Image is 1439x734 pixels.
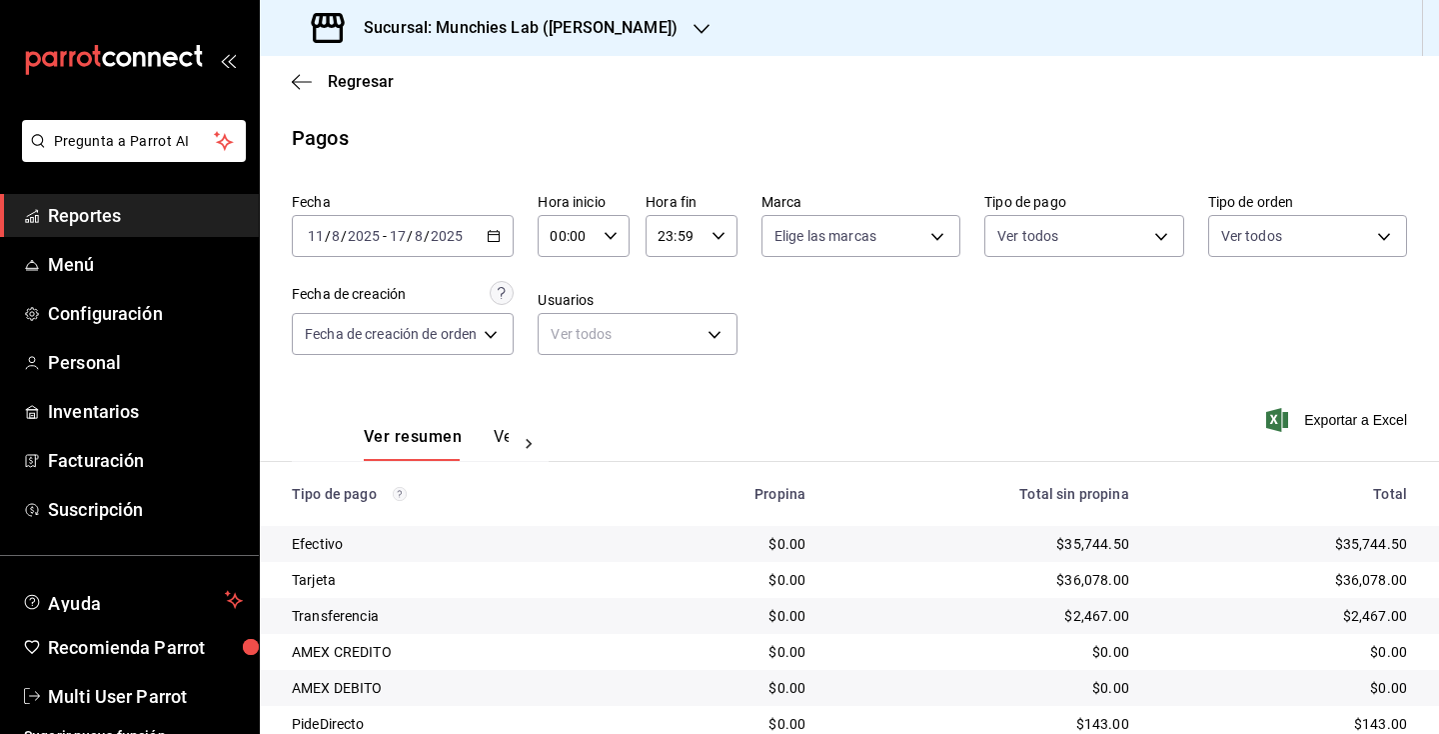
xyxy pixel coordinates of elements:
div: $35,744.50 [837,534,1129,554]
a: Pregunta a Parrot AI [14,145,246,166]
div: $2,467.00 [1161,606,1407,626]
button: open_drawer_menu [220,52,236,68]
input: ---- [430,228,464,244]
div: Propina [648,486,805,502]
span: Menú [48,251,243,278]
div: Tipo de pago [292,486,616,502]
div: $36,078.00 [837,570,1129,590]
div: Pagos [292,123,349,153]
span: Ver todos [997,226,1058,246]
span: - [383,228,387,244]
span: / [407,228,413,244]
span: Personal [48,349,243,376]
div: AMEX DEBITO [292,678,616,698]
div: Transferencia [292,606,616,626]
span: Inventarios [48,398,243,425]
svg: Los pagos realizados con Pay y otras terminales son montos brutos. [393,487,407,501]
div: $0.00 [648,678,805,698]
input: -- [331,228,341,244]
label: Usuarios [538,293,736,307]
div: $143.00 [837,714,1129,734]
div: $0.00 [837,642,1129,662]
span: Reportes [48,202,243,229]
div: navigation tabs [364,427,509,461]
div: Fecha de creación [292,284,406,305]
button: Exportar a Excel [1270,408,1407,432]
span: Facturación [48,447,243,474]
h3: Sucursal: Munchies Lab ([PERSON_NAME]) [348,16,678,40]
span: Regresar [328,72,394,91]
input: -- [307,228,325,244]
div: AMEX CREDITO [292,642,616,662]
label: Hora inicio [538,195,630,209]
div: $0.00 [648,714,805,734]
div: PideDirecto [292,714,616,734]
span: Pregunta a Parrot AI [54,131,215,152]
span: Configuración [48,300,243,327]
div: $36,078.00 [1161,570,1407,590]
span: Suscripción [48,496,243,523]
div: Efectivo [292,534,616,554]
div: $0.00 [648,642,805,662]
div: $143.00 [1161,714,1407,734]
label: Fecha [292,195,514,209]
div: $35,744.50 [1161,534,1407,554]
input: -- [414,228,424,244]
div: $0.00 [837,678,1129,698]
div: $0.00 [648,570,805,590]
button: Regresar [292,72,394,91]
span: / [325,228,331,244]
span: Ayuda [48,588,217,612]
button: Ver resumen [364,427,462,461]
div: $0.00 [648,534,805,554]
span: Elige las marcas [774,226,876,246]
div: Tarjeta [292,570,616,590]
span: / [341,228,347,244]
label: Hora fin [646,195,737,209]
button: Ver pagos [494,427,569,461]
label: Tipo de pago [984,195,1183,209]
span: / [424,228,430,244]
div: $0.00 [1161,642,1407,662]
div: $2,467.00 [837,606,1129,626]
button: Pregunta a Parrot AI [22,120,246,162]
div: $0.00 [1161,678,1407,698]
span: Multi User Parrot [48,683,243,710]
input: ---- [347,228,381,244]
label: Tipo de orden [1208,195,1407,209]
div: $0.00 [648,606,805,626]
div: Total [1161,486,1407,502]
input: -- [389,228,407,244]
div: Total sin propina [837,486,1129,502]
span: Fecha de creación de orden [305,324,477,344]
label: Marca [761,195,960,209]
div: Ver todos [538,313,736,355]
span: Recomienda Parrot [48,634,243,661]
span: Ver todos [1221,226,1282,246]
